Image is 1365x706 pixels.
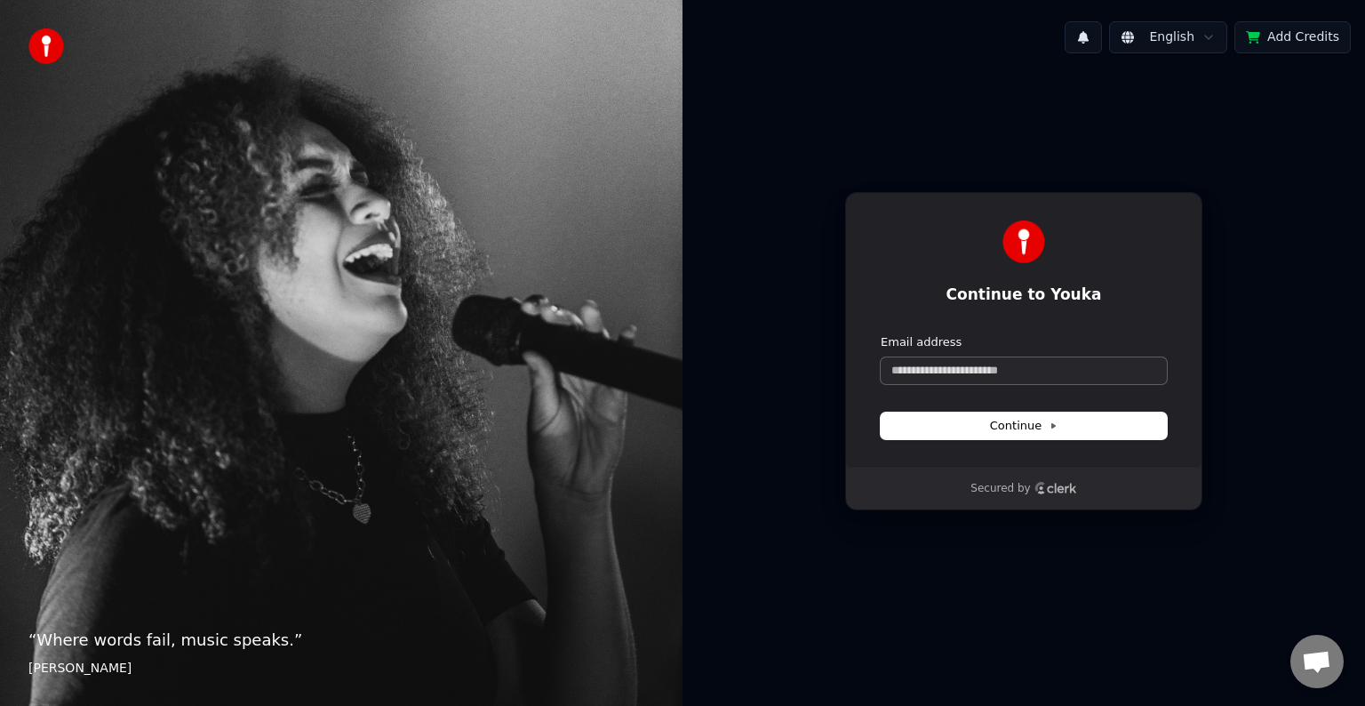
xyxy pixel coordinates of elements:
[881,285,1167,306] h1: Continue to Youka
[1034,482,1077,494] a: Clerk logo
[881,334,962,350] label: Email address
[881,413,1167,439] button: Continue
[28,28,64,64] img: youka
[970,482,1030,496] p: Secured by
[28,628,654,653] p: “ Where words fail, music speaks. ”
[990,418,1058,434] span: Continue
[28,660,654,678] footer: [PERSON_NAME]
[1234,21,1351,53] button: Add Credits
[1002,221,1045,263] img: Youka
[1290,635,1344,688] div: Open chat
